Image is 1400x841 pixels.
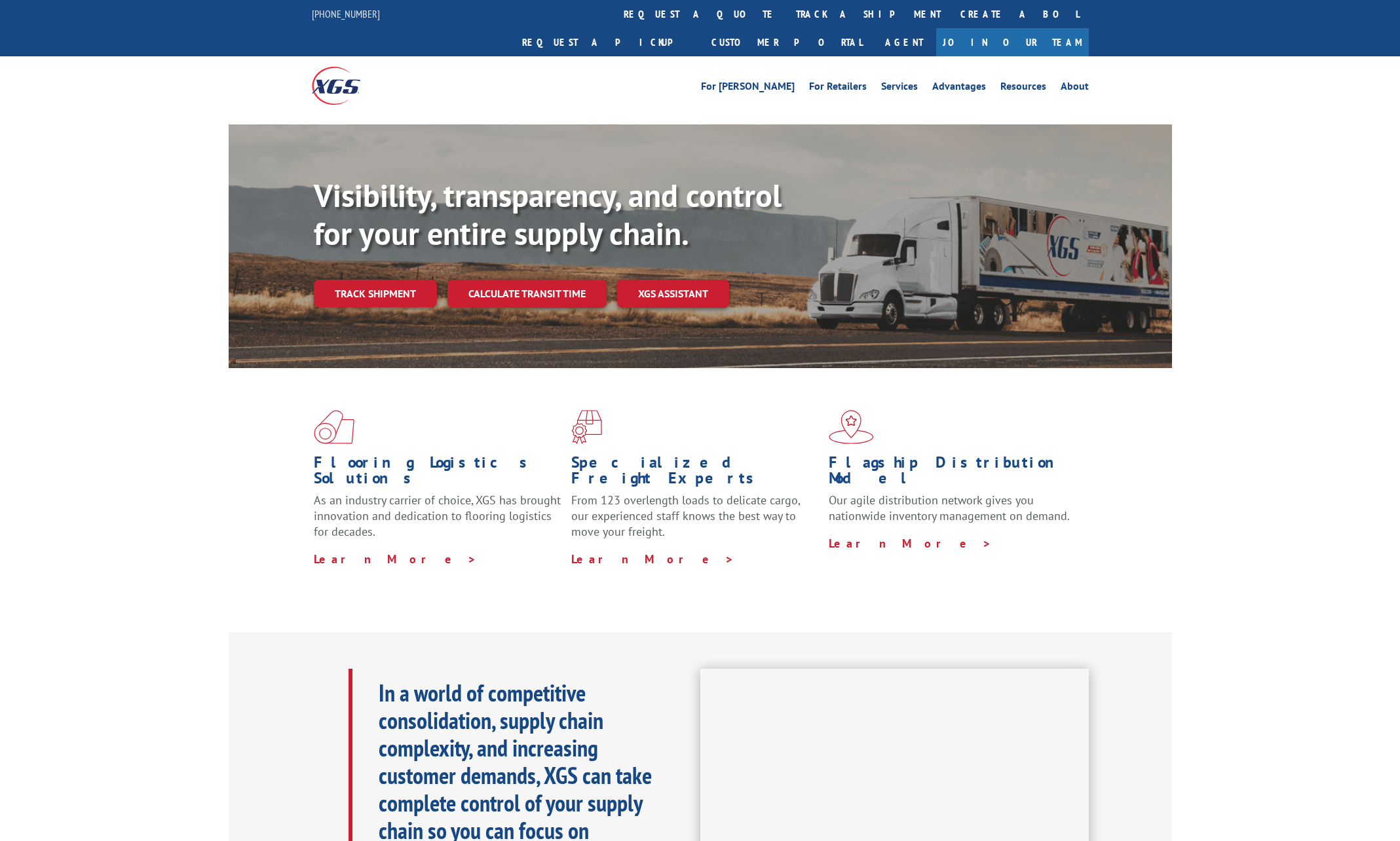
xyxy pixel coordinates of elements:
[571,410,602,444] img: xgs-icon-focused-on-flooring-red
[571,455,819,493] h1: Specialized Freight Experts
[702,28,872,56] a: Customer Portal
[872,28,936,56] a: Agent
[881,81,918,96] a: Services
[932,81,986,96] a: Advantages
[314,455,561,493] h1: Flooring Logistics Solutions
[936,28,1089,56] a: Join Our Team
[512,28,702,56] a: Request a pickup
[571,493,819,551] p: From 123 overlength loads to delicate cargo, our experienced staff knows the best way to move you...
[447,280,607,308] a: Calculate transit time
[1061,81,1089,96] a: About
[314,175,782,253] b: Visibility, transparency, and control for your entire supply chain.
[829,493,1070,523] span: Our agile distribution network gives you nationwide inventory management on demand.
[571,551,734,567] a: Learn More >
[701,81,795,96] a: For [PERSON_NAME]
[809,81,867,96] a: For Retailers
[1000,81,1046,96] a: Resources
[829,455,1076,493] h1: Flagship Distribution Model
[829,410,874,444] img: xgs-icon-flagship-distribution-model-red
[312,7,380,20] a: [PHONE_NUMBER]
[314,280,437,307] a: Track shipment
[617,280,729,308] a: XGS ASSISTANT
[314,410,354,444] img: xgs-icon-total-supply-chain-intelligence-red
[829,536,992,551] a: Learn More >
[314,493,561,539] span: As an industry carrier of choice, XGS has brought innovation and dedication to flooring logistics...
[314,551,477,567] a: Learn More >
